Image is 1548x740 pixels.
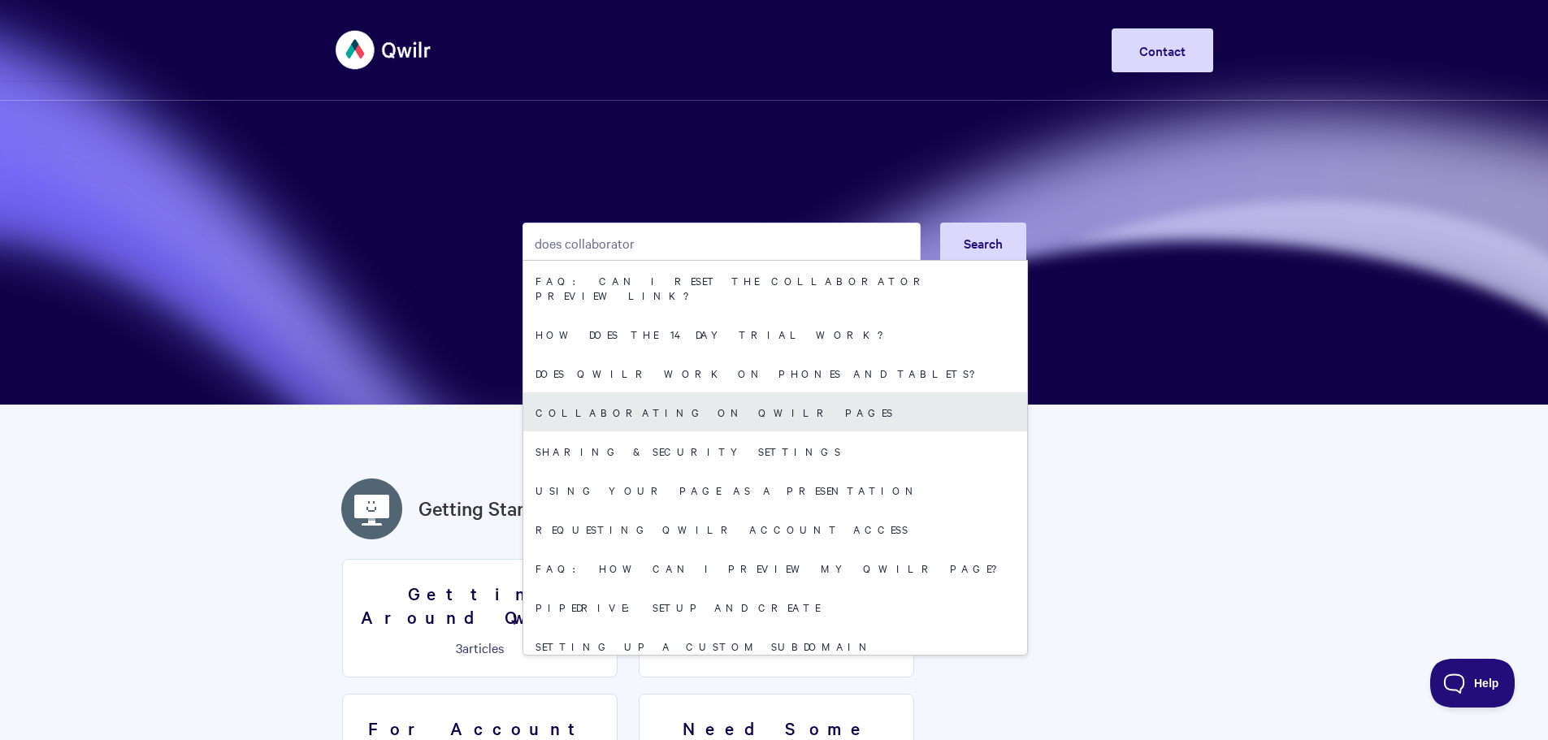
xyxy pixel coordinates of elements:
[353,582,607,628] h3: Getting Around Qwilr
[523,353,1027,392] a: Does Qwilr Work on Phones and Tablets?
[1112,28,1213,72] a: Contact
[523,587,1027,626] a: Pipedrive: Setup and Create
[523,314,1027,353] a: How does the 14 day trial work?
[523,509,1027,548] a: Requesting Qwilr account access
[353,640,607,655] p: articles
[1430,659,1515,708] iframe: Toggle Customer Support
[456,638,462,656] span: 3
[523,261,1027,314] a: FAQ: Can I reset the Collaborator preview link?
[523,223,921,263] input: Search the knowledge base
[523,431,1027,470] a: Sharing & Security Settings
[523,626,1027,665] a: Setting up a Custom Subdomain
[940,223,1026,263] button: Search
[964,234,1003,252] span: Search
[418,494,553,523] a: Getting Started
[523,392,1027,431] a: Collaborating on Qwilr Pages
[342,559,618,677] a: Getting Around Qwilr 3articles
[523,548,1027,587] a: FAQ: How can I preview my Qwilr Page?
[336,19,432,80] img: Qwilr Help Center
[523,470,1027,509] a: Using your page as a presentation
